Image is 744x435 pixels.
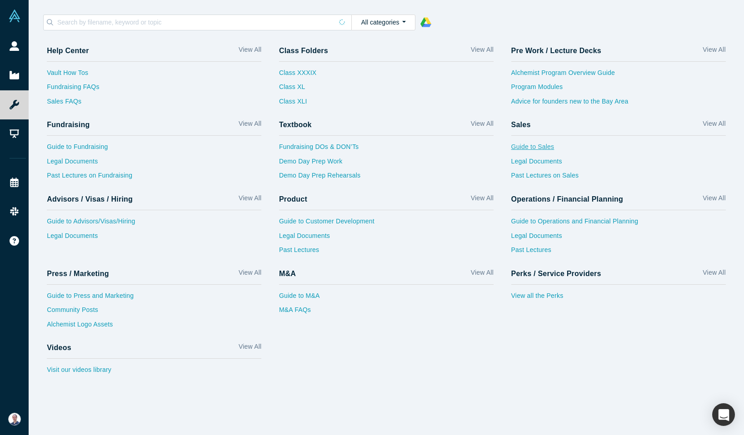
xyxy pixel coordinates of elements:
a: Past Lectures on Fundraising [47,171,261,185]
a: Advice for founders new to the Bay Area [511,97,726,111]
a: Legal Documents [47,157,261,171]
a: View All [703,45,725,58]
a: View All [471,45,494,58]
a: Guide to Advisors/Visas/Hiring [47,217,261,231]
a: Legal Documents [279,231,494,246]
a: Sales FAQs [47,97,261,111]
a: Class XXXIX [279,68,316,83]
h4: Press / Marketing [47,269,109,278]
a: Guide to Press and Marketing [47,291,261,306]
a: View All [471,268,494,281]
a: View All [471,193,494,207]
h4: Pre Work / Lecture Decks [511,46,601,55]
a: View All [703,193,725,207]
a: Visit our videos library [47,365,261,380]
a: Past Lectures [511,245,726,260]
h4: Class Folders [279,46,328,55]
a: View All [239,342,261,355]
a: View All [471,119,494,132]
a: Class XL [279,82,316,97]
h4: Help Center [47,46,89,55]
a: View All [239,193,261,207]
a: Legal Documents [47,231,261,246]
h4: Fundraising [47,120,90,129]
a: Class XLI [279,97,316,111]
input: Search by filename, keyword or topic [56,16,333,28]
a: View All [703,268,725,281]
a: Demo Day Prep Work [279,157,494,171]
h4: Operations / Financial Planning [511,195,624,203]
a: Past Lectures [279,245,494,260]
h4: M&A [279,269,296,278]
a: M&A FAQs [279,305,494,320]
h4: Product [279,195,307,203]
a: Alchemist Logo Assets [47,320,261,334]
a: Fundraising FAQs [47,82,261,97]
a: View all the Perks [511,291,726,306]
a: View All [239,119,261,132]
a: View All [239,268,261,281]
a: Program Modules [511,82,726,97]
a: Guide to Sales [511,142,726,157]
a: View All [239,45,261,58]
button: All categories [351,15,415,30]
a: Legal Documents [511,157,726,171]
h4: Sales [511,120,531,129]
a: Legal Documents [511,231,726,246]
a: Alchemist Program Overview Guide [511,68,726,83]
a: Guide to Customer Development [279,217,494,231]
a: Guide to M&A [279,291,494,306]
h4: Textbook [279,120,312,129]
a: Fundraising DOs & DON’Ts [279,142,494,157]
a: View All [703,119,725,132]
a: Community Posts [47,305,261,320]
a: Guide to Fundraising [47,142,261,157]
a: Past Lectures on Sales [511,171,726,185]
h4: Perks / Service Providers [511,269,601,278]
a: Vault How Tos [47,68,261,83]
a: Demo Day Prep Rehearsals [279,171,494,185]
h4: Videos [47,343,71,352]
img: Riya Fukui's Account [8,413,21,425]
img: Alchemist Vault Logo [8,10,21,22]
h4: Advisors / Visas / Hiring [47,195,133,203]
a: Guide to Operations and Financial Planning [511,217,726,231]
